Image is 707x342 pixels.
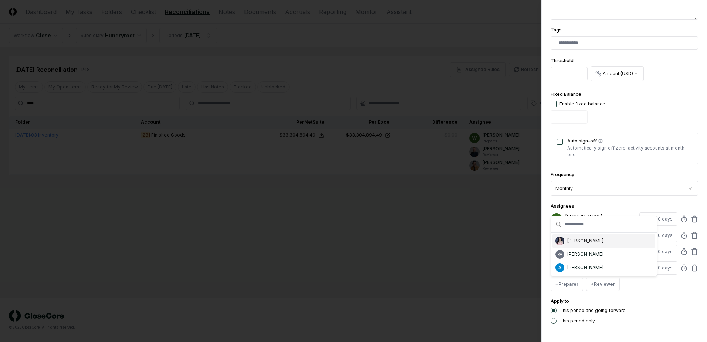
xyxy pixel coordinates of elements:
div: [PERSON_NAME] [567,238,603,244]
div: Suggestions [551,233,657,276]
button: +10 days [639,212,677,226]
label: Frequency [551,172,574,177]
div: [PERSON_NAME] [567,251,603,258]
button: +Preparer [551,278,583,291]
label: Assignees [551,203,574,209]
button: +Reviewer [586,278,620,291]
img: ACg8ocIK_peNeqvot3Ahh9567LsVhi0q3GD2O_uFDzmfmpbAfkCWeQ=s96-c [551,213,562,225]
p: [PERSON_NAME] [565,213,619,220]
p: Automatically sign off zero-activity accounts at month end. [567,145,692,158]
label: Auto sign-off [567,139,692,143]
label: Threshold [551,58,574,63]
label: Apply to [551,298,569,304]
button: +10 days [639,245,677,258]
img: ACg8ocI1RDCfJiWdqQl71Yv5i_V25AcS8FmaB1F6s39i353fAriFWg=s96-c [555,263,564,272]
button: +10 days [639,229,677,242]
label: Fixed Balance [551,91,581,97]
label: Tags [551,27,562,33]
button: +10 days [639,261,677,275]
button: Auto sign-off [598,139,603,143]
img: ACg8ocK1rwy8eqCe8mfIxWeyxIbp_9IQcG1JX1XyIUBvatxmYFCosBjk=s96-c [555,237,564,245]
div: [PERSON_NAME] [567,264,603,271]
span: PA [558,252,562,257]
label: This period only [559,319,595,323]
div: Enable fixed balance [559,101,605,107]
label: This period and going forward [559,308,626,313]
